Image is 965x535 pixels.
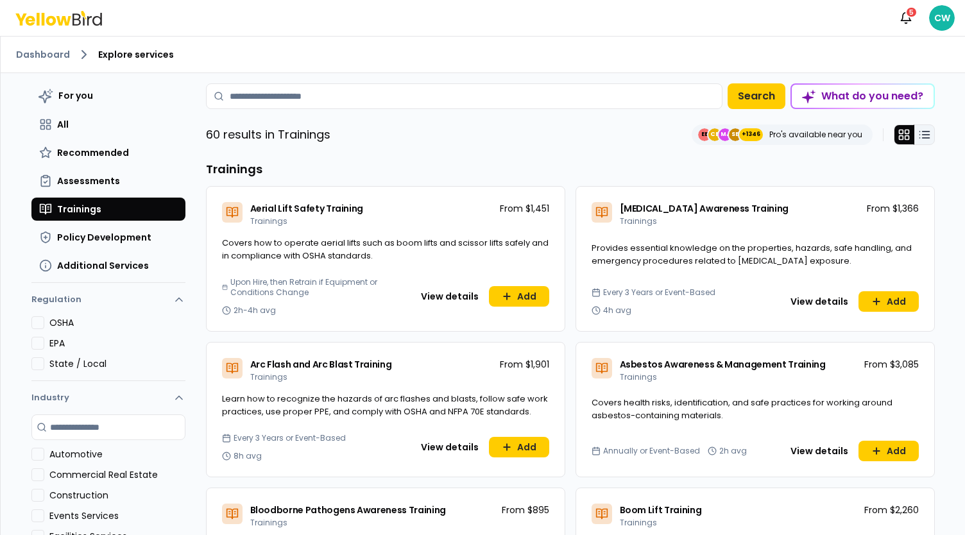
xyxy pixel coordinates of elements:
span: Provides essential knowledge on the properties, hazards, safe handling, and emergency procedures ... [592,242,912,267]
nav: breadcrumb [16,47,950,62]
span: Explore services [98,48,174,61]
h3: Trainings [206,160,935,178]
span: 4h avg [603,305,631,316]
span: +1346 [742,128,760,141]
span: 8h avg [234,451,262,461]
label: Events Services [49,509,185,522]
span: Covers health risks, identification, and safe practices for working around asbestos-containing ma... [592,396,892,421]
button: Industry [31,381,185,414]
span: Aerial Lift Safety Training [250,202,364,215]
a: Dashboard [16,48,70,61]
span: Asbestos Awareness & Management Training [620,358,826,371]
span: 2h avg [719,446,747,456]
button: 5 [893,5,919,31]
span: Learn how to recognize the hazards of arc flashes and blasts, follow safe work practices, use pro... [222,393,548,418]
button: Trainings [31,198,185,221]
span: Trainings [250,216,287,226]
label: Automotive [49,448,185,461]
span: Arc Flash and Arc Blast Training [250,358,392,371]
span: CE [708,128,721,141]
span: Trainings [620,517,657,528]
span: 2h-4h avg [234,305,276,316]
button: All [31,113,185,136]
span: [MEDICAL_DATA] Awareness Training [620,202,789,215]
div: Regulation [31,316,185,380]
span: Annually or Event-Based [603,446,700,456]
span: Policy Development [57,231,151,244]
button: Add [489,286,549,307]
span: Covers how to operate aerial lifts such as boom lifts and scissor lifts safely and in compliance ... [222,237,549,262]
p: From $2,260 [864,504,919,516]
p: From $3,085 [864,358,919,371]
button: Add [858,291,919,312]
p: From $895 [502,504,549,516]
button: Recommended [31,141,185,164]
span: All [57,118,69,131]
label: Construction [49,489,185,502]
button: What do you need? [790,83,935,109]
label: EPA [49,337,185,350]
button: Assessments [31,169,185,192]
span: Every 3 Years or Event-Based [603,287,715,298]
div: 5 [905,6,918,18]
button: Regulation [31,288,185,316]
p: From $1,451 [500,202,549,215]
span: CW [929,5,955,31]
p: From $1,366 [867,202,919,215]
button: Additional Services [31,254,185,277]
label: Commercial Real Estate [49,468,185,481]
span: EE [698,128,711,141]
button: View details [783,291,856,312]
span: Upon Hire, then Retrain if Equipment or Conditions Change [230,277,380,298]
span: Assessments [57,174,120,187]
span: Trainings [620,216,657,226]
span: Trainings [250,371,287,382]
span: MJ [719,128,731,141]
span: Trainings [250,517,287,528]
span: Bloodborne Pathogens Awareness Training [250,504,446,516]
span: Every 3 Years or Event-Based [234,433,346,443]
p: 60 results in Trainings [206,126,330,144]
button: Add [858,441,919,461]
label: OSHA [49,316,185,329]
button: Policy Development [31,226,185,249]
button: View details [413,286,486,307]
span: Recommended [57,146,129,159]
span: Trainings [620,371,657,382]
p: From $1,901 [500,358,549,371]
button: View details [413,437,486,457]
span: SE [729,128,742,141]
label: State / Local [49,357,185,370]
p: Pro's available near you [769,130,862,140]
span: Trainings [57,203,101,216]
div: What do you need? [792,85,934,108]
span: Boom Lift Training [620,504,702,516]
span: Additional Services [57,259,149,272]
button: Add [489,437,549,457]
button: View details [783,441,856,461]
span: For you [58,89,93,102]
button: Search [728,83,785,109]
button: For you [31,83,185,108]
